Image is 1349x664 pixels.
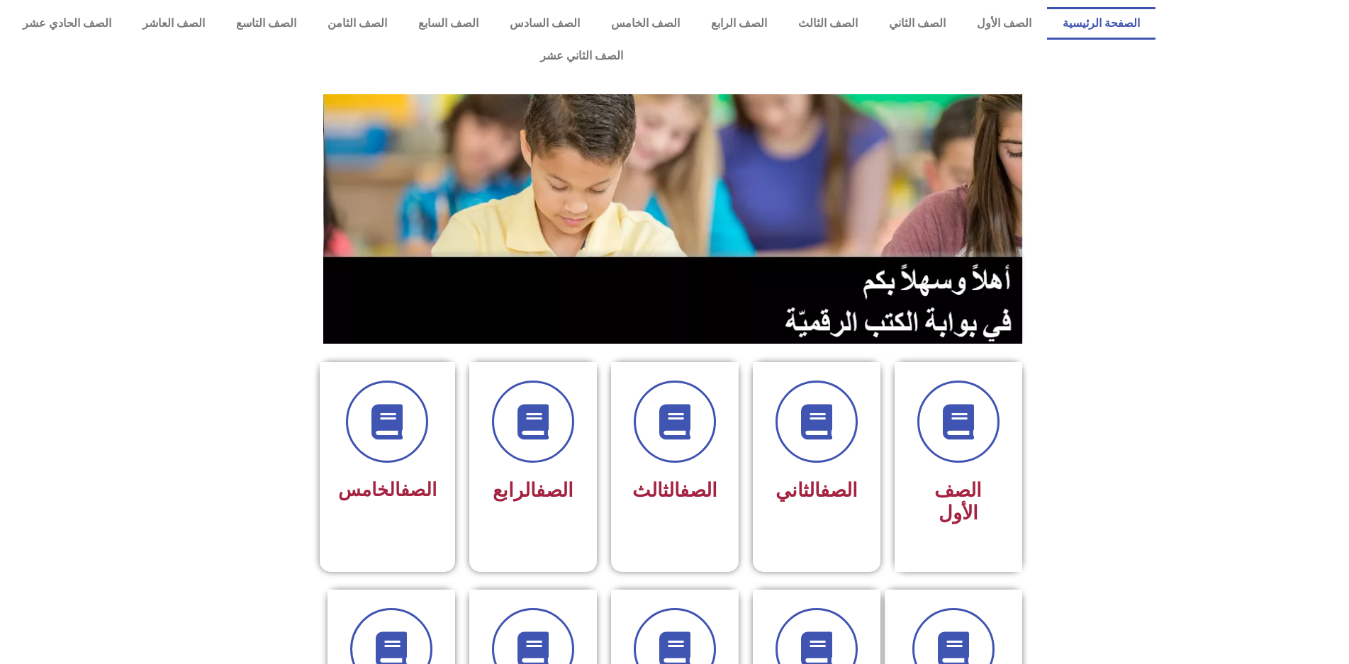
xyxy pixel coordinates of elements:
a: الصف الثاني عشر [7,40,1155,72]
span: الثالث [632,479,717,502]
a: الصف الثامن [312,7,403,40]
a: الصف [820,479,858,502]
span: الصف الأول [934,479,982,524]
a: الصف [401,479,437,500]
a: الصف الثالث [783,7,873,40]
span: الرابع [493,479,573,502]
a: الصف الرابع [695,7,783,40]
a: الصف الحادي عشر [7,7,127,40]
a: الصف السادس [494,7,595,40]
a: الصف العاشر [127,7,220,40]
a: الصفحة الرئيسية [1047,7,1155,40]
a: الصف [536,479,573,502]
a: الصف الخامس [595,7,695,40]
a: الصف الأول [961,7,1047,40]
span: الثاني [776,479,858,502]
a: الصف [680,479,717,502]
a: الصف الثاني [873,7,961,40]
a: الصف السابع [403,7,494,40]
a: الصف التاسع [220,7,312,40]
span: الخامس [338,479,437,500]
